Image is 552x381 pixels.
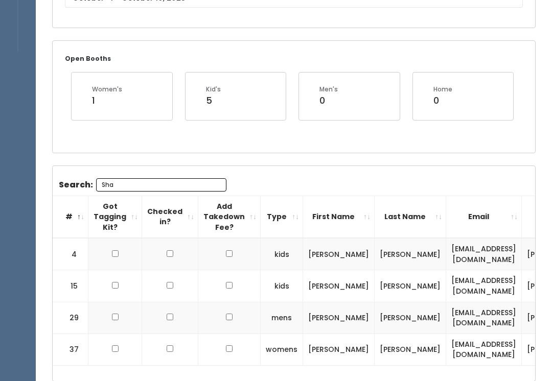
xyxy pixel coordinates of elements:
th: #: activate to sort column descending [53,196,88,239]
div: Men's [319,85,338,94]
td: [PERSON_NAME] [375,334,446,366]
td: [PERSON_NAME] [303,239,375,271]
td: [PERSON_NAME] [303,271,375,302]
td: womens [261,334,303,366]
div: Kid's [206,85,221,94]
td: kids [261,271,303,302]
th: Add Takedown Fee?: activate to sort column ascending [198,196,261,239]
th: Type: activate to sort column ascending [261,196,303,239]
td: 29 [53,302,88,334]
td: [EMAIL_ADDRESS][DOMAIN_NAME] [446,271,522,302]
th: Email: activate to sort column ascending [446,196,522,239]
th: First Name: activate to sort column ascending [303,196,375,239]
small: Open Booths [65,55,111,63]
input: Search: [96,179,226,192]
div: Home [433,85,452,94]
td: [PERSON_NAME] [375,271,446,302]
th: Got Tagging Kit?: activate to sort column ascending [88,196,142,239]
div: 0 [319,94,338,108]
th: Last Name: activate to sort column ascending [375,196,446,239]
th: Checked in?: activate to sort column ascending [142,196,198,239]
td: [PERSON_NAME] [375,239,446,271]
td: 15 [53,271,88,302]
td: [PERSON_NAME] [303,302,375,334]
td: [EMAIL_ADDRESS][DOMAIN_NAME] [446,302,522,334]
div: 1 [92,94,122,108]
td: mens [261,302,303,334]
td: [EMAIL_ADDRESS][DOMAIN_NAME] [446,334,522,366]
td: [PERSON_NAME] [375,302,446,334]
td: 4 [53,239,88,271]
td: [PERSON_NAME] [303,334,375,366]
label: Search: [59,179,226,192]
div: Women's [92,85,122,94]
div: 0 [433,94,452,108]
td: kids [261,239,303,271]
td: [EMAIL_ADDRESS][DOMAIN_NAME] [446,239,522,271]
td: 37 [53,334,88,366]
div: 5 [206,94,221,108]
